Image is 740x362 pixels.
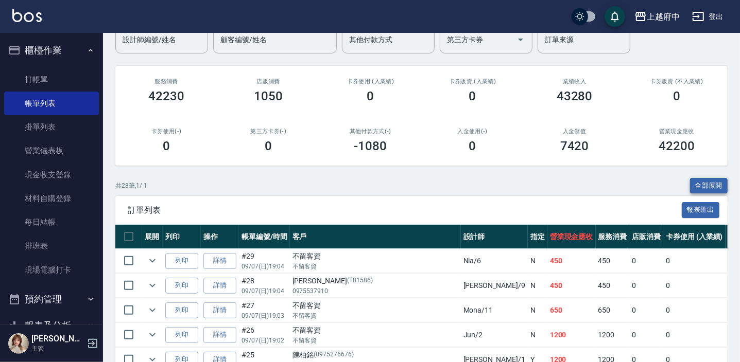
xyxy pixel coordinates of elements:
button: 列印 [165,253,198,269]
th: 店販消費 [629,225,663,249]
button: expand row [145,278,160,293]
p: 不留客資 [292,336,458,345]
h3: -1080 [354,139,387,153]
th: 操作 [201,225,239,249]
td: 0 [663,298,726,322]
h2: 店販消費 [230,78,307,85]
h2: 其他付款方式(-) [332,128,409,135]
td: 0 [629,249,663,273]
td: Nia /6 [461,249,528,273]
td: 0 [663,249,726,273]
p: 09/07 (日) 19:04 [242,262,287,271]
a: 現場電腦打卡 [4,258,99,282]
th: 客戶 [290,225,461,249]
a: 營業儀表板 [4,139,99,162]
p: 不留客資 [292,311,458,320]
h3: 0 [265,139,272,153]
span: 訂單列表 [128,205,682,215]
div: 上越府中 [647,10,680,23]
button: 上越府中 [630,6,684,27]
a: 帳單列表 [4,92,99,115]
th: 展開 [142,225,163,249]
button: expand row [145,302,160,318]
p: 09/07 (日) 19:03 [242,311,287,320]
p: 不留客資 [292,262,458,271]
a: 詳情 [203,253,236,269]
h3: 0 [673,89,680,103]
h3: 1050 [254,89,283,103]
button: 櫃檯作業 [4,37,99,64]
h2: 營業現金應收 [638,128,715,135]
td: 0 [663,274,726,298]
a: 排班表 [4,234,99,258]
td: 0 [629,298,663,322]
a: 詳情 [203,327,236,343]
div: 不留客資 [292,300,458,311]
th: 設計師 [461,225,528,249]
td: Mona /11 [461,298,528,322]
p: (T81586) [347,276,373,286]
td: 0 [629,323,663,347]
h3: 0 [469,89,476,103]
h2: 第三方卡券(-) [230,128,307,135]
h3: 42200 [659,139,695,153]
div: 不留客資 [292,251,458,262]
td: 450 [547,249,596,273]
td: #27 [239,298,290,322]
h2: 入金使用(-) [434,128,511,135]
h2: 卡券使用 (入業績) [332,78,409,85]
h2: 卡券販賣 (不入業績) [638,78,715,85]
td: N [528,298,547,322]
a: 打帳單 [4,68,99,92]
td: Jun /2 [461,323,528,347]
a: 掛單列表 [4,115,99,139]
th: 營業現金應收 [547,225,596,249]
h2: 卡券販賣 (入業績) [434,78,511,85]
td: 450 [547,274,596,298]
p: 共 28 筆, 1 / 1 [115,181,147,190]
th: 卡券使用 (入業績) [663,225,726,249]
button: 列印 [165,302,198,318]
h5: [PERSON_NAME] [31,334,84,344]
h3: 0 [469,139,476,153]
button: 登出 [688,7,728,26]
button: 報表匯出 [682,202,720,218]
button: expand row [145,327,160,342]
td: 0 [663,323,726,347]
h3: 7420 [560,139,589,153]
th: 指定 [528,225,547,249]
div: [PERSON_NAME] [292,276,458,286]
p: 09/07 (日) 19:02 [242,336,287,345]
td: 450 [596,274,630,298]
td: #28 [239,274,290,298]
p: 主管 [31,344,84,353]
td: 450 [596,249,630,273]
p: 0975537910 [292,286,458,296]
td: [PERSON_NAME] /9 [461,274,528,298]
img: Logo [12,9,42,22]
h3: 43280 [557,89,593,103]
h2: 卡券使用(-) [128,128,205,135]
h2: 入金儲值 [536,128,613,135]
div: 陳柏銘 [292,350,458,360]
a: 報表匯出 [682,205,720,214]
h2: 業績收入 [536,78,613,85]
td: 650 [547,298,596,322]
button: Open [512,31,529,48]
a: 詳情 [203,302,236,318]
div: 不留客資 [292,325,458,336]
button: 列印 [165,278,198,294]
a: 現金收支登錄 [4,163,99,187]
img: Person [8,333,29,354]
button: 報表及分析 [4,312,99,339]
h3: 42230 [148,89,184,103]
td: N [528,323,547,347]
h3: 服務消費 [128,78,205,85]
th: 列印 [163,225,201,249]
button: save [605,6,625,27]
p: (0975276676) [314,350,354,360]
td: 650 [596,298,630,322]
h3: 0 [367,89,374,103]
a: 材料自購登錄 [4,187,99,210]
th: 帳單編號/時間 [239,225,290,249]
